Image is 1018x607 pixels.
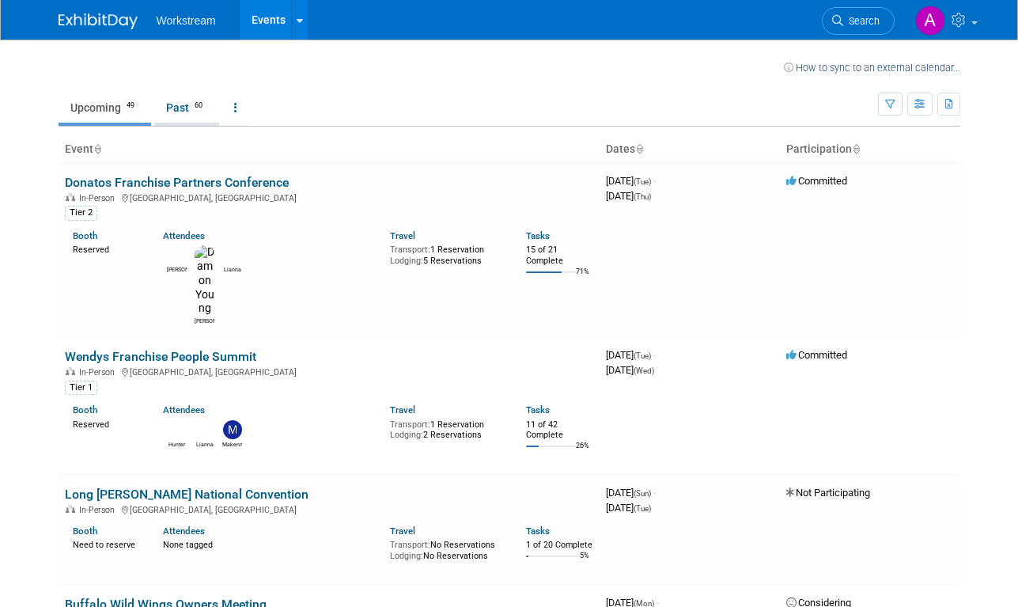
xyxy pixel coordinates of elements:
[653,487,656,499] span: -
[190,100,207,112] span: 60
[606,349,656,361] span: [DATE]
[66,505,75,513] img: In-Person Event
[223,420,242,439] img: Makenna Clark
[606,175,656,187] span: [DATE]
[526,540,593,551] div: 1 of 20 Complete
[163,525,205,537] a: Attendees
[390,540,430,550] span: Transport:
[73,416,140,431] div: Reserved
[122,100,139,112] span: 49
[65,503,593,515] div: [GEOGRAPHIC_DATA], [GEOGRAPHIC_DATA]
[786,487,870,499] span: Not Participating
[195,420,214,439] img: Lianna Louie
[653,349,656,361] span: -
[390,256,423,266] span: Lodging:
[634,192,651,201] span: (Thu)
[526,404,550,415] a: Tasks
[73,404,97,415] a: Booth
[79,505,119,515] span: In-Person
[843,15,880,27] span: Search
[79,193,119,203] span: In-Person
[822,7,895,35] a: Search
[167,264,187,274] div: Marcelo Pinto
[526,525,550,537] a: Tasks
[66,193,75,201] img: In-Person Event
[634,351,651,360] span: (Tue)
[634,489,651,498] span: (Sun)
[390,241,502,266] div: 1 Reservation 5 Reservations
[390,419,430,430] span: Transport:
[73,230,97,241] a: Booth
[163,404,205,415] a: Attendees
[390,404,415,415] a: Travel
[576,267,589,289] td: 71%
[154,93,219,123] a: Past60
[780,136,960,163] th: Participation
[163,230,205,241] a: Attendees
[606,190,651,202] span: [DATE]
[59,93,151,123] a: Upcoming49
[222,439,242,449] div: Makenna Clark
[73,241,140,256] div: Reserved
[59,13,138,29] img: ExhibitDay
[653,175,656,187] span: -
[526,245,593,266] div: 15 of 21 Complete
[73,525,97,537] a: Booth
[163,537,378,551] div: None tagged
[634,177,651,186] span: (Tue)
[222,264,242,274] div: Lianna Louie
[65,206,97,220] div: Tier 2
[65,191,593,203] div: [GEOGRAPHIC_DATA], [GEOGRAPHIC_DATA]
[65,175,289,190] a: Donatos Franchise Partners Conference
[580,552,589,573] td: 5%
[390,537,502,561] div: No Reservations No Reservations
[634,504,651,513] span: (Tue)
[223,245,242,264] img: Lianna Louie
[600,136,780,163] th: Dates
[526,419,593,441] div: 11 of 42 Complete
[59,136,600,163] th: Event
[390,430,423,440] span: Lodging:
[786,349,847,361] span: Committed
[93,142,101,155] a: Sort by Event Name
[606,502,651,514] span: [DATE]
[390,230,415,241] a: Travel
[65,349,256,364] a: Wendys Franchise People Summit
[606,487,656,499] span: [DATE]
[65,365,593,377] div: [GEOGRAPHIC_DATA], [GEOGRAPHIC_DATA]
[65,381,97,395] div: Tier 1
[168,245,187,264] img: Marcelo Pinto
[576,442,589,463] td: 26%
[195,245,214,316] img: Damon Young
[390,551,423,561] span: Lodging:
[635,142,643,155] a: Sort by Start Date
[634,366,654,375] span: (Wed)
[606,364,654,376] span: [DATE]
[65,487,308,502] a: Long [PERSON_NAME] National Convention
[852,142,860,155] a: Sort by Participation Type
[526,230,550,241] a: Tasks
[66,367,75,375] img: In-Person Event
[195,316,214,325] div: Damon Young
[915,6,945,36] img: Annabelle Gu
[390,245,430,255] span: Transport:
[157,14,216,27] span: Workstream
[784,62,960,74] a: How to sync to an external calendar...
[786,175,847,187] span: Committed
[390,525,415,537] a: Travel
[79,367,119,377] span: In-Person
[167,439,187,449] div: Hunter Britsch
[195,439,214,449] div: Lianna Louie
[73,537,140,551] div: Need to reserve
[168,420,187,439] img: Hunter Britsch
[390,416,502,441] div: 1 Reservation 2 Reservations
